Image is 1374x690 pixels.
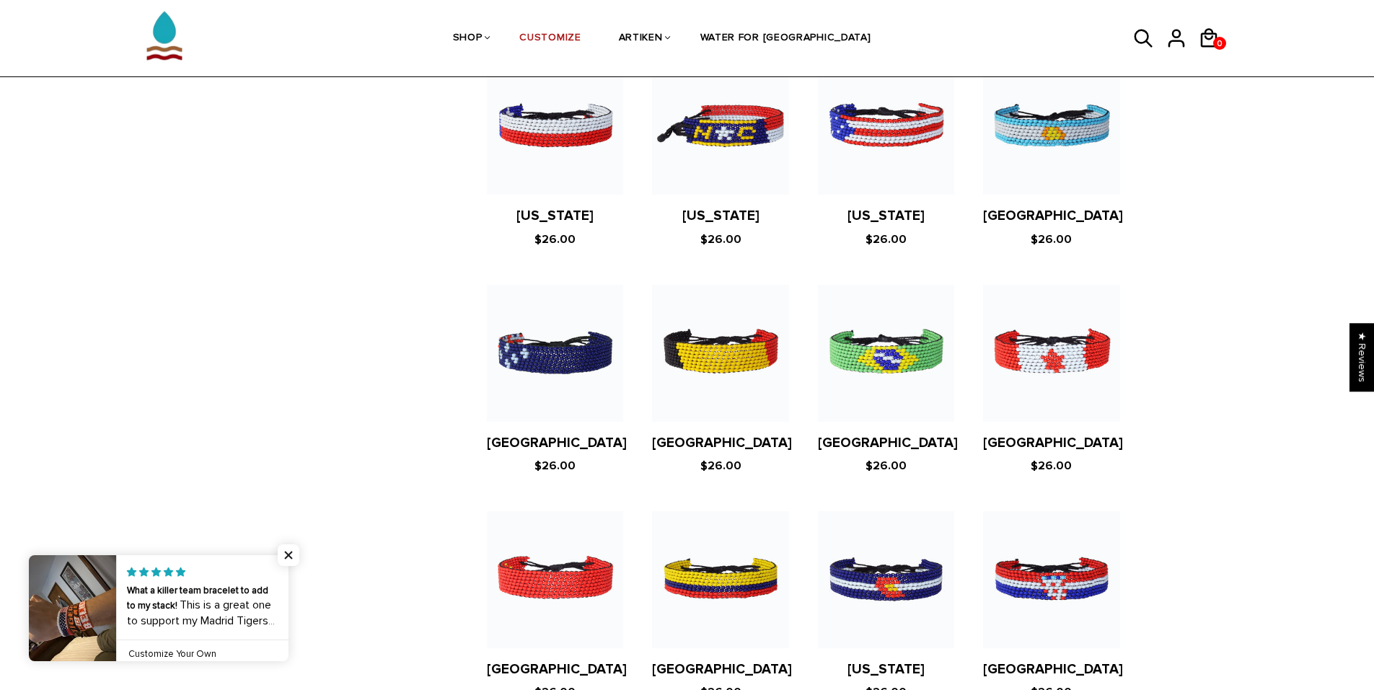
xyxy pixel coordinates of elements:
[534,459,576,473] span: $26.00
[487,435,627,451] a: [GEOGRAPHIC_DATA]
[1213,35,1226,53] span: 0
[983,435,1123,451] a: [GEOGRAPHIC_DATA]
[516,208,594,224] a: [US_STATE]
[847,208,925,224] a: [US_STATE]
[453,1,483,77] a: SHOP
[652,661,792,678] a: [GEOGRAPHIC_DATA]
[534,232,576,247] span: $26.00
[983,661,1123,678] a: [GEOGRAPHIC_DATA]
[866,232,907,247] span: $26.00
[818,435,958,451] a: [GEOGRAPHIC_DATA]
[700,459,741,473] span: $26.00
[700,232,741,247] span: $26.00
[983,208,1123,224] a: [GEOGRAPHIC_DATA]
[866,459,907,473] span: $26.00
[1213,37,1226,50] a: 0
[519,1,581,77] a: CUSTOMIZE
[278,544,299,566] span: Close popup widget
[847,661,925,678] a: [US_STATE]
[652,435,792,451] a: [GEOGRAPHIC_DATA]
[487,661,627,678] a: [GEOGRAPHIC_DATA]
[1031,232,1072,247] span: $26.00
[1031,459,1072,473] span: $26.00
[619,1,663,77] a: ARTIKEN
[700,1,871,77] a: WATER FOR [GEOGRAPHIC_DATA]
[1349,323,1374,392] div: Click to open Judge.me floating reviews tab
[682,208,759,224] a: [US_STATE]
